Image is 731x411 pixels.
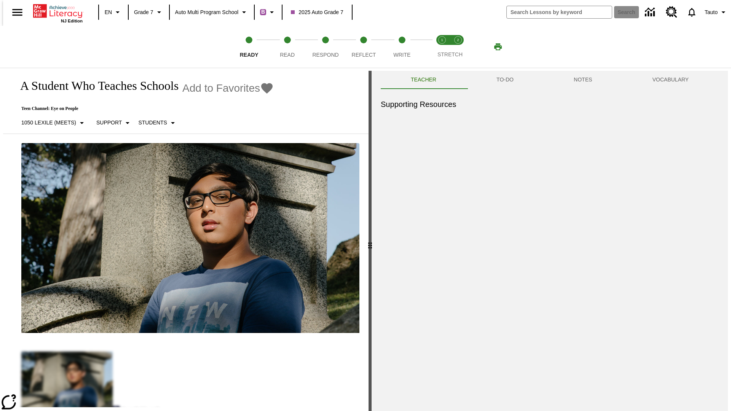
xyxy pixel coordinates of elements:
button: Print [486,40,510,54]
button: School: Auto Multi program School, Select your school [172,5,252,19]
div: Home [33,3,83,23]
h6: Supporting Resources [381,98,719,110]
span: EN [105,8,112,16]
button: Reflect step 4 of 5 [342,26,386,68]
button: Profile/Settings [702,5,731,19]
text: 2 [457,38,459,42]
button: Ready step 1 of 5 [227,26,271,68]
span: Grade 7 [134,8,153,16]
button: Boost Class color is purple. Change class color [257,5,279,19]
span: Respond [312,52,338,58]
button: Select Lexile, 1050 Lexile (Meets) [18,116,89,130]
button: Stretch Read step 1 of 2 [431,26,453,68]
div: Instructional Panel Tabs [381,71,719,89]
p: Students [138,119,167,127]
p: 1050 Lexile (Meets) [21,119,76,127]
button: Select Student [135,116,180,130]
span: NJ Edition [61,19,83,23]
button: Add to Favorites - A Student Who Teaches Schools [182,81,274,95]
span: Ready [240,52,259,58]
span: 2025 Auto Grade 7 [291,8,343,16]
button: VOCABULARY [622,71,719,89]
span: Add to Favorites [182,82,260,94]
a: Resource Center, Will open in new tab [661,2,682,22]
span: B [261,7,265,17]
p: Teen Channel: Eye on People [12,106,274,112]
a: Notifications [682,2,702,22]
button: Grade: Grade 7, Select a grade [131,5,167,19]
span: Tauto [705,8,718,16]
button: Scaffolds, Support [93,116,135,130]
span: Auto Multi program School [175,8,239,16]
button: NOTES [544,71,622,89]
div: Press Enter or Spacebar and then press right and left arrow keys to move the slider [369,71,372,411]
img: A teenager is outside sitting near a large headstone in a cemetery. [21,143,359,333]
input: search field [507,6,612,18]
span: Read [280,52,295,58]
div: reading [3,71,369,407]
span: STRETCH [437,51,463,57]
p: Support [96,119,122,127]
span: Write [393,52,410,58]
button: Teacher [381,71,466,89]
span: Reflect [352,52,376,58]
button: Stretch Respond step 2 of 2 [447,26,469,68]
a: Data Center [640,2,661,23]
button: Open side menu [6,1,29,24]
button: TO-DO [466,71,544,89]
button: Read step 2 of 5 [265,26,309,68]
button: Language: EN, Select a language [101,5,126,19]
div: activity [372,71,728,411]
text: 1 [441,38,443,42]
button: Write step 5 of 5 [380,26,424,68]
button: Respond step 3 of 5 [303,26,348,68]
h1: A Student Who Teaches Schools [12,79,179,93]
